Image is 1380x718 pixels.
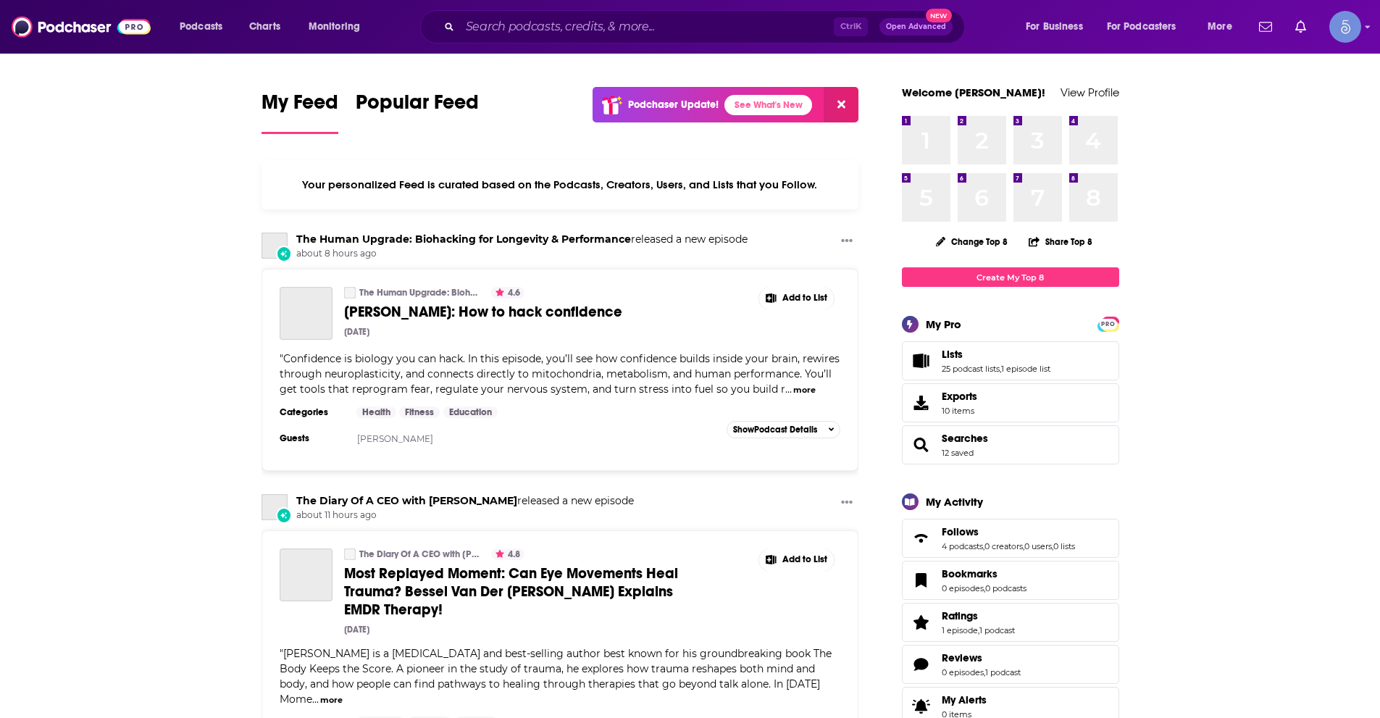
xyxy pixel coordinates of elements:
[1107,17,1176,37] span: For Podcasters
[280,433,345,444] h3: Guests
[907,696,936,717] span: My Alerts
[942,390,977,403] span: Exports
[434,10,979,43] div: Search podcasts, credits, & more...
[942,609,1015,622] a: Ratings
[1329,11,1361,43] span: Logged in as Spiral5-G1
[926,9,952,22] span: New
[240,15,289,38] a: Charts
[1329,11,1361,43] img: User Profile
[180,17,222,37] span: Podcasts
[978,625,979,635] span: ,
[344,303,622,321] span: [PERSON_NAME]: How to hack confidence
[1100,318,1117,329] a: PRO
[262,90,338,134] a: My Feed
[460,15,834,38] input: Search podcasts, credits, & more...
[1026,17,1083,37] span: For Business
[983,541,984,551] span: ,
[262,494,288,520] a: The Diary Of A CEO with Steven Bartlett
[296,233,631,246] a: The Human Upgrade: Biohacking for Longevity & Performance
[1053,541,1075,551] a: 0 lists
[942,525,1075,538] a: Follows
[1097,15,1197,38] button: open menu
[280,352,840,396] span: "
[399,406,440,418] a: Fitness
[902,383,1119,422] a: Exports
[12,13,151,41] img: Podchaser - Follow, Share and Rate Podcasts
[280,548,333,601] a: Most Replayed Moment: Can Eye Movements Heal Trauma? Bessel Van Der Kolk Explains EMDR Therapy!
[1061,85,1119,99] a: View Profile
[942,541,983,551] a: 4 podcasts
[782,293,827,304] span: Add to List
[356,90,479,134] a: Popular Feed
[942,667,984,677] a: 0 episodes
[907,570,936,590] a: Bookmarks
[907,528,936,548] a: Follows
[926,317,961,331] div: My Pro
[359,548,479,560] a: The Diary Of A CEO with [PERSON_NAME]
[926,495,983,509] div: My Activity
[1016,15,1101,38] button: open menu
[902,267,1119,287] a: Create My Top 8
[344,548,356,560] a: The Diary Of A CEO with Steven Bartlett
[356,90,479,123] span: Popular Feed
[357,433,433,444] a: [PERSON_NAME]
[1253,14,1278,39] a: Show notifications dropdown
[927,233,1017,251] button: Change Top 8
[902,519,1119,558] span: Follows
[834,17,868,36] span: Ctrl K
[793,384,816,396] button: more
[984,583,985,593] span: ,
[280,647,832,706] span: [PERSON_NAME] is a [MEDICAL_DATA] and best-selling author best known for his groundbreaking book ...
[984,667,985,677] span: ,
[262,90,338,123] span: My Feed
[359,287,479,299] a: The Human Upgrade: Biohacking for Longevity & Performance
[249,17,280,37] span: Charts
[724,95,812,115] a: See What's New
[979,625,1015,635] a: 1 podcast
[312,693,319,706] span: ...
[902,85,1045,99] a: Welcome [PERSON_NAME]!
[296,509,634,522] span: about 11 hours ago
[902,341,1119,380] span: Lists
[1024,541,1052,551] a: 0 users
[1052,541,1053,551] span: ,
[942,525,979,538] span: Follows
[491,287,524,299] button: 4.6
[1197,15,1250,38] button: open menu
[1329,11,1361,43] button: Show profile menu
[276,246,292,262] div: New Episode
[1023,541,1024,551] span: ,
[344,625,369,635] div: [DATE]
[1001,364,1050,374] a: 1 episode list
[262,160,859,209] div: Your personalized Feed is curated based on the Podcasts, Creators, Users, and Lists that you Follow.
[320,694,343,706] button: more
[942,448,974,458] a: 12 saved
[280,406,345,418] h3: Categories
[344,564,678,619] span: Most Replayed Moment: Can Eye Movements Heal Trauma? Bessel Van Der [PERSON_NAME] Explains EMDR T...
[942,567,998,580] span: Bookmarks
[907,654,936,675] a: Reviews
[942,583,984,593] a: 0 episodes
[344,287,356,299] a: The Human Upgrade: Biohacking for Longevity & Performance
[942,625,978,635] a: 1 episode
[942,348,1050,361] a: Lists
[356,406,396,418] a: Health
[298,15,379,38] button: open menu
[942,432,988,445] a: Searches
[902,645,1119,684] span: Reviews
[1289,14,1312,39] a: Show notifications dropdown
[280,647,832,706] span: "
[1100,319,1117,330] span: PRO
[759,287,835,310] button: Show More Button
[942,364,1000,374] a: 25 podcast lists
[942,609,978,622] span: Ratings
[782,554,827,565] span: Add to List
[344,327,369,337] div: [DATE]
[296,233,748,246] h3: released a new episode
[344,303,696,321] a: [PERSON_NAME]: How to hack confidence
[942,693,987,706] span: My Alerts
[985,667,1021,677] a: 1 podcast
[942,348,963,361] span: Lists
